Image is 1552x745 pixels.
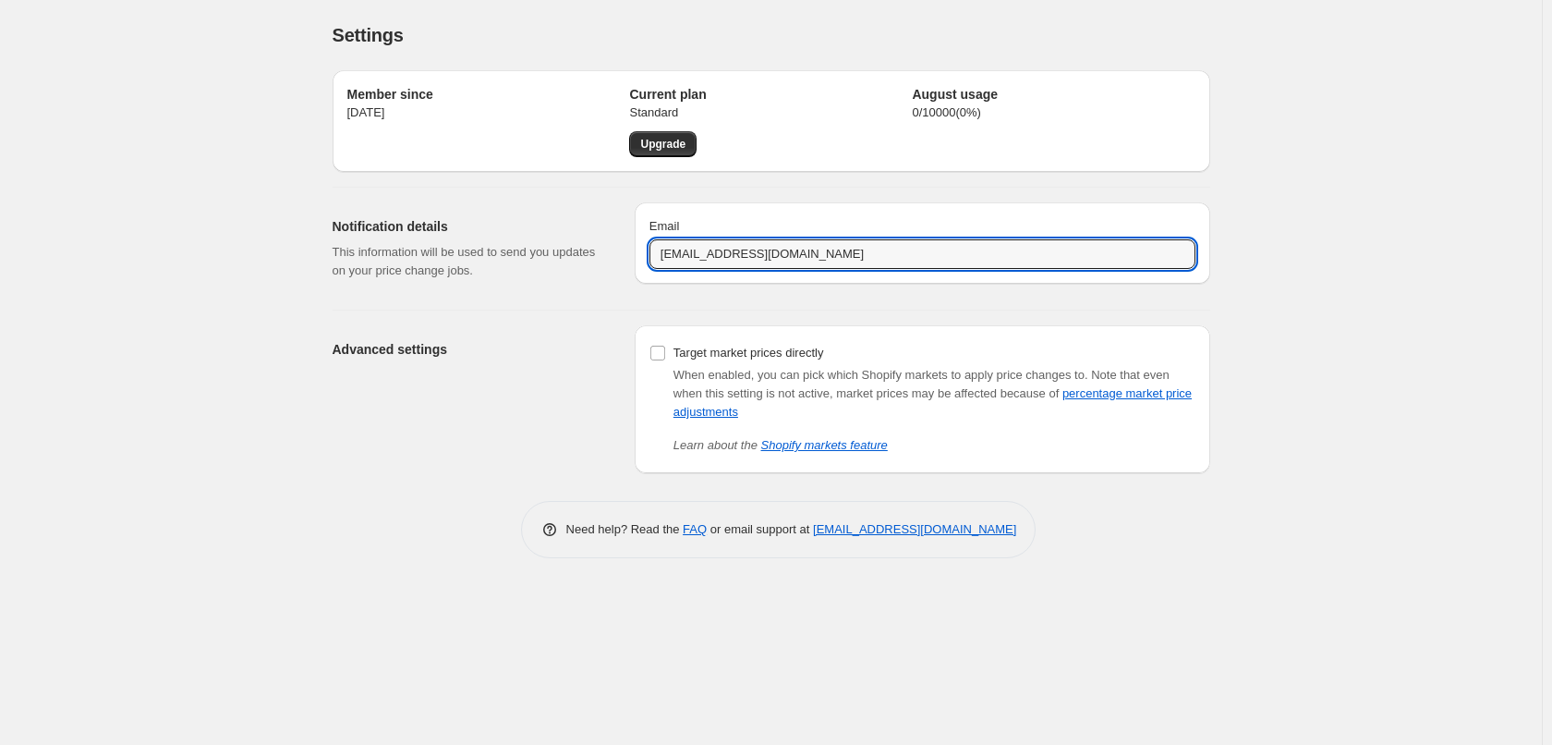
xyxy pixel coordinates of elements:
span: Target market prices directly [673,346,824,360]
h2: August usage [912,85,1194,104]
h2: Member since [347,85,630,104]
i: Learn about the [673,438,888,452]
h2: Notification details [333,217,605,236]
h2: Current plan [629,85,912,104]
span: When enabled, you can pick which Shopify markets to apply price changes to. [673,368,1088,382]
span: Need help? Read the [566,522,684,536]
p: Standard [629,104,912,122]
span: Settings [333,25,404,45]
a: Upgrade [629,131,697,157]
span: or email support at [707,522,813,536]
a: FAQ [683,522,707,536]
span: Upgrade [640,137,685,152]
p: [DATE] [347,104,630,122]
span: Email [649,219,680,233]
a: Shopify markets feature [761,438,888,452]
p: 0 / 10000 ( 0 %) [912,104,1194,122]
h2: Advanced settings [333,340,605,359]
p: This information will be used to send you updates on your price change jobs. [333,243,605,280]
a: [EMAIL_ADDRESS][DOMAIN_NAME] [813,522,1016,536]
span: Note that even when this setting is not active, market prices may be affected because of [673,368,1192,419]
